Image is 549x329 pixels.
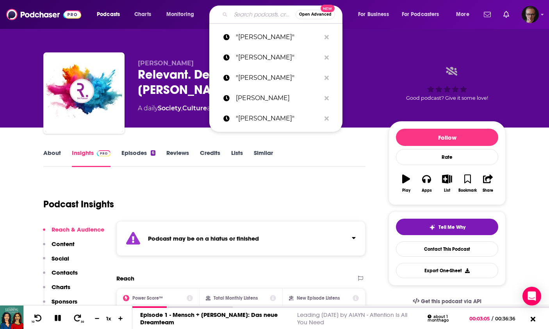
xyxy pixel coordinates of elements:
span: 10 [32,320,34,324]
img: Relevant. Der Podcast mit Stephan Johland. [45,54,123,132]
button: Export One-Sheet [396,263,498,278]
a: Reviews [166,149,189,167]
a: Lists [231,149,243,167]
a: "[PERSON_NAME]" [209,47,342,68]
div: Share [483,188,493,193]
img: Podchaser - Follow, Share and Rate Podcasts [6,7,81,22]
p: Contacts [52,269,78,276]
button: Contacts [43,269,78,283]
div: Search podcasts, credits, & more... [217,5,350,23]
a: InsightsPodchaser Pro [72,149,111,167]
button: Apps [416,169,437,198]
button: Play [396,169,416,198]
p: Reach & Audience [52,226,104,233]
span: More [456,9,469,20]
span: Get this podcast via API [421,298,481,305]
a: Episodes6 [121,149,155,167]
button: Charts [43,283,70,298]
p: Charts [52,283,70,291]
img: tell me why sparkle [429,224,435,230]
h2: Power Score™ [132,295,163,301]
button: 30 [71,314,86,324]
a: Charts [129,8,156,21]
span: For Podcasters [402,9,439,20]
button: Sponsors [43,298,77,312]
a: Culture [182,104,207,112]
div: Rate [396,149,498,165]
span: Tell Me Why [438,224,465,230]
span: [PERSON_NAME] [138,59,194,67]
div: 6 [151,150,155,156]
p: "Prof. Dr. Anabel Ternès von Hattburg" [236,68,321,88]
button: Content [43,240,75,255]
div: Apps [422,188,432,193]
span: , [181,104,182,112]
a: Show notifications dropdown [481,8,494,21]
button: open menu [397,8,451,21]
span: 00:36:36 [493,316,523,322]
button: tell me why sparkleTell Me Why [396,219,498,235]
button: Follow [396,129,498,146]
button: 10 [30,314,45,324]
h2: Reach [116,275,134,282]
span: Logged in as experts2podcasts [522,6,539,23]
button: Reach & Audience [43,226,104,240]
button: List [437,169,457,198]
span: 30 [81,320,84,324]
a: [PERSON_NAME] [209,88,342,108]
a: Show notifications dropdown [500,8,512,21]
h1: Podcast Insights [43,198,114,210]
p: "Judith Geiss" [236,108,321,129]
button: open menu [161,8,204,21]
a: About [43,149,61,167]
div: 1 x [102,315,116,322]
span: New [321,5,335,12]
button: Social [43,255,69,269]
button: Bookmark [457,169,478,198]
span: 00:03:05 [469,316,492,322]
p: "Yakup Özkardes-Cheung" [236,47,321,68]
div: Open Intercom Messenger [522,287,541,306]
a: Leading [DATE] by AIAYN - Attention Is All You Need [297,311,407,326]
section: Click to expand status details [116,221,365,256]
span: Open Advanced [299,13,332,16]
img: Podchaser Pro [97,150,111,156]
p: Content [52,240,75,248]
span: Podcasts [97,9,120,20]
div: Bookmark [458,188,477,193]
p: Sponsors [52,298,77,305]
img: User Profile [522,6,539,23]
button: open menu [451,8,479,21]
p: "Stephan Johland" [236,27,321,47]
button: open menu [91,8,130,21]
a: Contact This Podcast [396,241,498,257]
div: Play [402,188,410,193]
button: Share [478,169,498,198]
div: A daily podcast [138,104,288,113]
p: Prof. Dr. Anabel Ternès von Hattburg [236,88,321,108]
strong: Podcast may be on a hiatus or finished [148,235,259,242]
a: Similar [254,149,273,167]
a: "[PERSON_NAME]" [209,108,342,129]
div: Good podcast? Give it some love! [389,59,506,108]
a: Credits [200,149,220,167]
span: Charts [134,9,151,20]
button: Show profile menu [522,6,539,23]
a: Society [158,104,181,112]
a: "[PERSON_NAME]" [209,27,342,47]
div: List [444,188,450,193]
span: / [492,316,493,322]
span: Good podcast? Give it some love! [406,95,488,101]
button: Open AdvancedNew [296,10,335,19]
input: Search podcasts, credits, & more... [231,8,296,21]
h2: Total Monthly Listens [214,295,258,301]
a: Get this podcast via API [406,292,488,311]
span: and [207,104,219,112]
span: For Business [358,9,389,20]
div: about 1 month ago [428,315,465,323]
span: Monitoring [166,9,194,20]
button: open menu [353,8,399,21]
p: Social [52,255,69,262]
